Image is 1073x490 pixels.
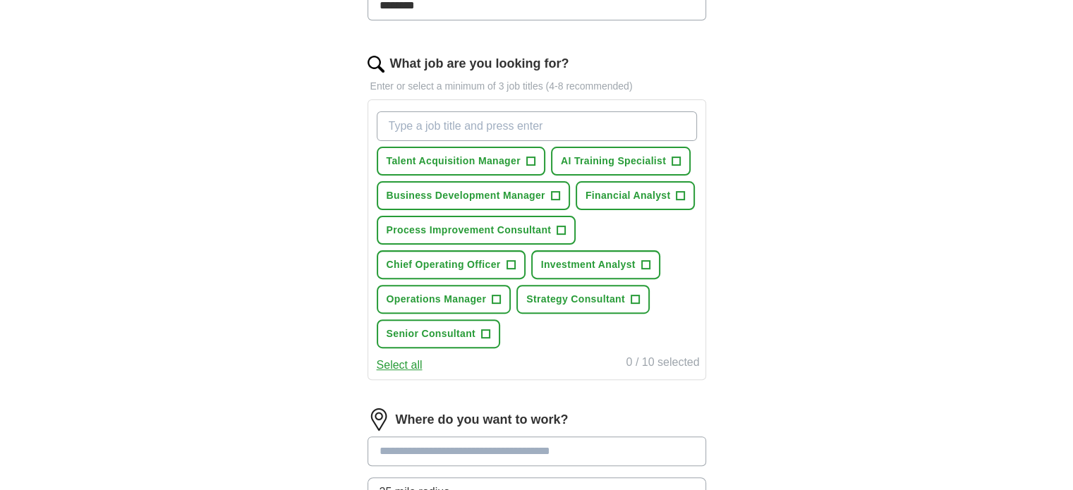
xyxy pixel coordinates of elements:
button: Investment Analyst [531,250,660,279]
span: Operations Manager [387,292,487,307]
label: What job are you looking for? [390,54,569,73]
input: Type a job title and press enter [377,111,697,141]
img: location.png [368,408,390,431]
span: Business Development Manager [387,188,545,203]
button: Operations Manager [377,285,511,314]
span: AI Training Specialist [561,154,666,169]
span: Investment Analyst [541,257,636,272]
button: Process Improvement Consultant [377,216,576,245]
button: AI Training Specialist [551,147,691,176]
span: Financial Analyst [586,188,671,203]
button: Business Development Manager [377,181,570,210]
label: Where do you want to work? [396,410,569,429]
span: Chief Operating Officer [387,257,501,272]
button: Financial Analyst [576,181,696,210]
div: 0 / 10 selected [626,354,699,374]
p: Enter or select a minimum of 3 job titles (4-8 recommended) [368,79,706,94]
span: Senior Consultant [387,326,476,341]
button: Senior Consultant [377,319,501,348]
span: Strategy Consultant [526,292,625,307]
button: Strategy Consultant [516,285,650,314]
span: Process Improvement Consultant [387,223,552,238]
button: Talent Acquisition Manager [377,147,545,176]
span: Talent Acquisition Manager [387,154,521,169]
img: search.png [368,56,384,73]
button: Chief Operating Officer [377,250,526,279]
button: Select all [377,357,423,374]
